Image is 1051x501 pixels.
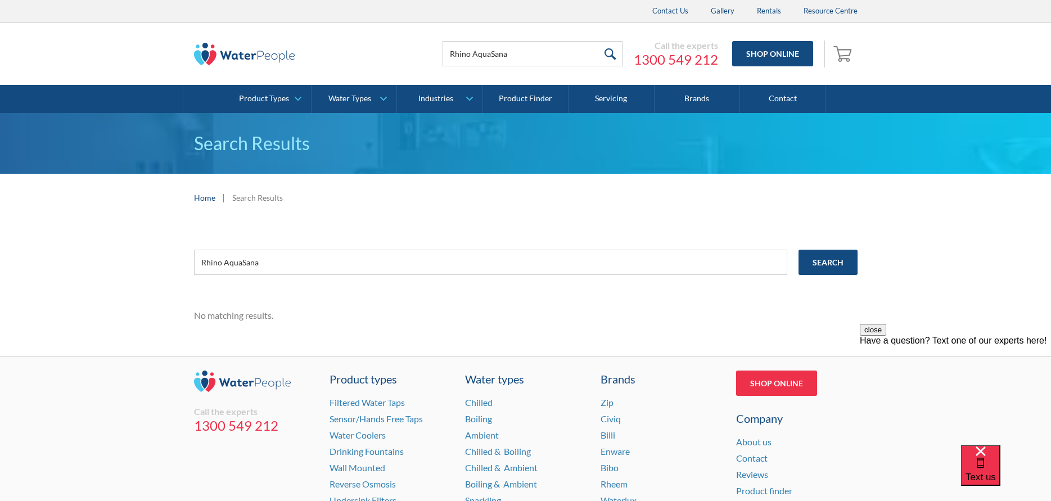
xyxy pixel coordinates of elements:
input: Search products [443,41,623,66]
div: No matching results. [194,309,858,322]
a: Water Coolers [330,430,386,440]
a: Product Finder [483,85,569,113]
img: shopping cart [833,44,855,62]
div: Product Types [239,94,289,103]
iframe: podium webchat widget prompt [860,324,1051,459]
a: Boiling [465,413,492,424]
a: Filtered Water Taps [330,397,405,408]
div: Brands [601,371,722,387]
a: Water Types [312,85,396,113]
div: | [221,191,227,204]
a: Civiq [601,413,621,424]
div: Industries [418,94,453,103]
input: e.g. chilled water cooler [194,250,787,275]
a: Industries [397,85,482,113]
div: Company [736,410,858,427]
a: Shop Online [736,371,817,396]
a: Boiling & Ambient [465,479,537,489]
a: Bibo [601,462,619,473]
a: Reverse Osmosis [330,479,396,489]
a: Rheem [601,479,628,489]
a: Chilled & Boiling [465,446,531,457]
a: Product Types [226,85,311,113]
input: Search [799,250,858,275]
a: Reviews [736,469,768,480]
a: Servicing [569,85,654,113]
img: The Water People [194,43,295,65]
div: Water Types [328,94,371,103]
a: Water types [465,371,587,387]
a: Wall Mounted [330,462,385,473]
div: Call the experts [194,406,315,417]
a: Sensor/Hands Free Taps [330,413,423,424]
a: 1300 549 212 [634,51,718,68]
h1: Search Results [194,130,858,157]
a: Zip [601,397,614,408]
a: Chilled & Ambient [465,462,538,473]
div: Call the experts [634,40,718,51]
a: Contact [740,85,826,113]
a: Billi [601,430,615,440]
a: About us [736,436,772,447]
a: Product types [330,371,451,387]
a: Chilled [465,397,493,408]
div: Search Results [232,192,283,204]
a: Drinking Fountains [330,446,404,457]
a: Ambient [465,430,499,440]
a: Home [194,192,215,204]
a: Product finder [736,485,792,496]
a: Shop Online [732,41,813,66]
a: 1300 549 212 [194,417,315,434]
a: Open empty cart [831,40,858,67]
a: Brands [655,85,740,113]
a: Enware [601,446,630,457]
iframe: podium webchat widget bubble [961,445,1051,501]
a: Contact [736,453,768,463]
